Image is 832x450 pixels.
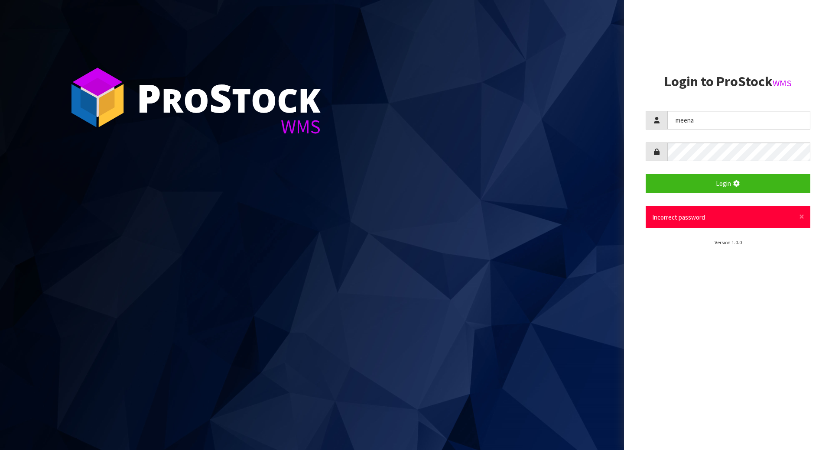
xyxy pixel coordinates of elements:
div: ro tock [136,78,321,117]
img: ProStock Cube [65,65,130,130]
small: WMS [773,78,792,89]
h2: Login to ProStock [646,74,810,89]
input: Username [667,111,810,129]
small: Version 1.0.0 [715,239,742,246]
span: S [209,71,232,124]
div: WMS [136,117,321,136]
span: P [136,71,161,124]
button: Login [646,174,810,193]
span: Incorrect password [652,213,705,221]
span: × [799,210,804,223]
